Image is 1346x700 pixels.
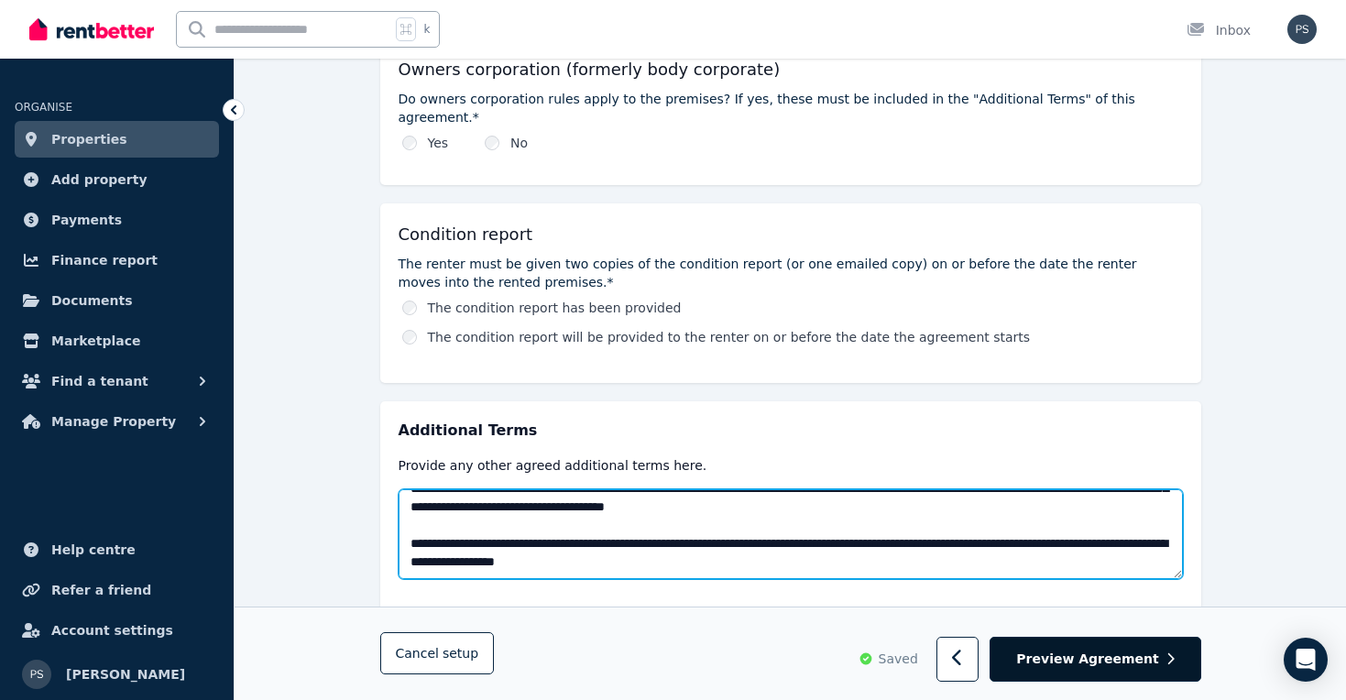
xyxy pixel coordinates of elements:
a: Properties [15,121,219,158]
label: The condition report has been provided [428,299,682,317]
img: Paramjit Sandhu [1287,15,1317,44]
h5: Owners corporation (formerly body corporate) [399,57,781,82]
span: k [423,22,430,37]
label: No [510,134,528,152]
img: Paramjit Sandhu [22,660,51,689]
span: ORGANISE [15,101,72,114]
span: Refer a friend [51,579,151,601]
span: Finance report [51,249,158,271]
span: Documents [51,290,133,312]
a: Finance report [15,242,219,279]
button: Preview Agreement [990,638,1200,683]
a: Payments [15,202,219,238]
span: Payments [51,209,122,231]
a: Add property [15,161,219,198]
span: Marketplace [51,330,140,352]
span: Properties [51,128,127,150]
label: The condition report will be provided to the renter on or before the date the agreement starts [428,328,1031,346]
span: Saved [879,651,918,669]
label: Yes [428,134,449,152]
img: RentBetter [29,16,154,43]
h5: Condition report [399,222,533,247]
span: Preview Agreement [1016,651,1158,669]
p: Provide any other agreed additional terms here. [399,456,1183,475]
span: [PERSON_NAME] [66,663,185,685]
span: Manage Property [51,410,176,432]
button: Manage Property [15,403,219,440]
span: Additional Terms [399,420,538,442]
a: Refer a friend [15,572,219,608]
div: Open Intercom Messenger [1284,638,1328,682]
a: Documents [15,282,219,319]
a: Marketplace [15,323,219,359]
span: Help centre [51,539,136,561]
button: Cancelsetup [380,633,495,675]
label: The renter must be given two copies of the condition report (or one emailed copy) on or before th... [399,255,1183,291]
div: Inbox [1187,21,1251,39]
label: Do owners corporation rules apply to the premises? If yes, these must be included in the "Additio... [399,90,1183,126]
button: Find a tenant [15,363,219,399]
a: Account settings [15,612,219,649]
span: Cancel [396,647,479,662]
span: Find a tenant [51,370,148,392]
span: setup [443,645,478,663]
span: Add property [51,169,148,191]
a: Help centre [15,531,219,568]
span: Account settings [51,619,173,641]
